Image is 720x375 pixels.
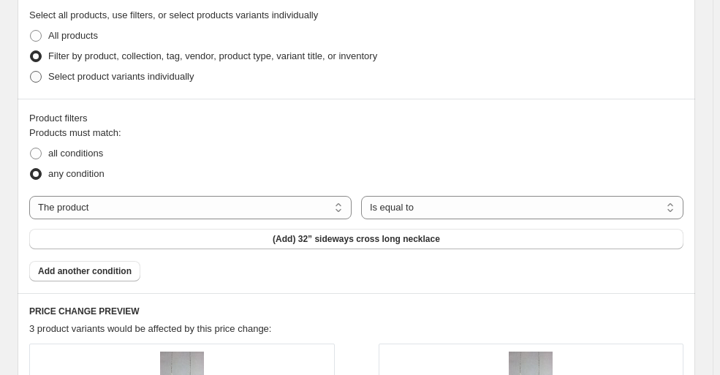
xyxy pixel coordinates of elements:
[29,127,121,138] span: Products must match:
[29,306,683,317] h6: PRICE CHANGE PREVIEW
[48,30,98,41] span: All products
[48,50,377,61] span: Filter by product, collection, tag, vendor, product type, variant title, or inventory
[29,10,318,20] span: Select all products, use filters, or select products variants individually
[29,111,683,126] div: Product filters
[29,229,683,249] button: (Add) 32” sideways cross long necklace
[38,265,132,277] span: Add another condition
[273,233,440,245] span: (Add) 32” sideways cross long necklace
[29,323,271,334] span: 3 product variants would be affected by this price change:
[48,168,105,179] span: any condition
[29,261,140,281] button: Add another condition
[48,148,103,159] span: all conditions
[48,71,194,82] span: Select product variants individually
